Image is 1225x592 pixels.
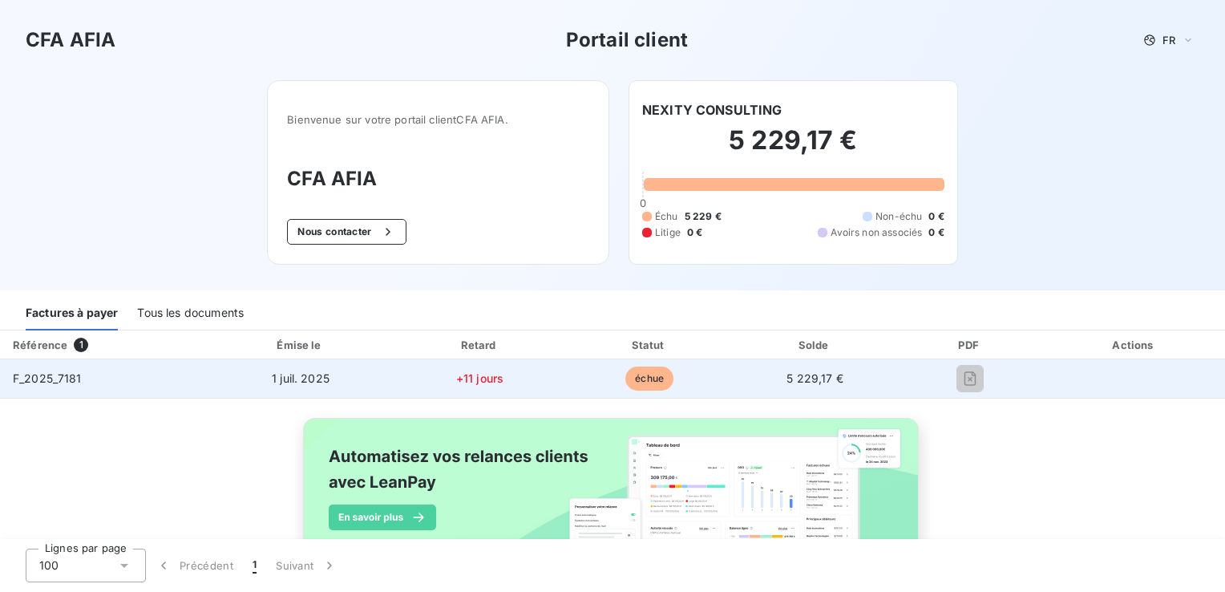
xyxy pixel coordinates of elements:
[398,337,563,353] div: Retard
[737,337,894,353] div: Solde
[13,371,82,385] span: F_2025_7181
[569,337,730,353] div: Statut
[146,549,243,582] button: Précédent
[625,367,673,391] span: échue
[26,26,115,55] h3: CFA AFIA
[685,209,722,224] span: 5 229 €
[210,337,390,353] div: Émise le
[1047,337,1222,353] div: Actions
[687,225,702,240] span: 0 €
[642,100,782,120] h6: NEXITY CONSULTING
[1162,34,1175,47] span: FR
[566,26,688,55] h3: Portail client
[456,371,503,385] span: +11 jours
[900,337,1041,353] div: PDF
[272,371,329,385] span: 1 juil. 2025
[13,339,67,351] div: Référence
[642,124,944,172] h2: 5 229,17 €
[640,197,646,209] span: 0
[875,209,922,224] span: Non-échu
[287,113,589,126] span: Bienvenue sur votre portail client CFA AFIA .
[655,209,678,224] span: Échu
[831,225,922,240] span: Avoirs non associés
[26,297,118,330] div: Factures à payer
[74,338,88,352] span: 1
[39,558,59,574] span: 100
[786,371,843,385] span: 5 229,17 €
[928,209,944,224] span: 0 €
[287,164,589,193] h3: CFA AFIA
[243,549,266,582] button: 1
[287,219,406,245] button: Nous contacter
[928,225,944,240] span: 0 €
[253,558,257,574] span: 1
[137,297,244,330] div: Tous les documents
[655,225,681,240] span: Litige
[266,549,347,582] button: Suivant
